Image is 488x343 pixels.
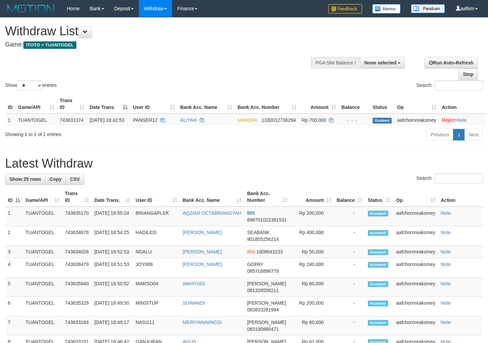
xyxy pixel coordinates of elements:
[62,258,92,278] td: 743638479
[373,118,392,123] span: Grabbed
[133,207,180,226] td: BRIANGAPLEK
[23,226,62,246] td: TUANTOGEL
[5,258,23,278] td: 4
[5,187,23,207] th: ID: activate to sort column descending
[23,41,76,49] span: ITOTO > TUANTOGEL
[183,320,222,325] a: MERIYANININGSI
[247,210,255,216] span: BRI
[180,187,244,207] th: Bank Acc. Name: activate to sort column ascending
[5,246,23,258] td: 3
[393,226,438,246] td: aafchornreaksmey
[368,249,388,255] span: Accepted
[183,281,205,286] a: WAHYUDI
[393,246,438,258] td: aafchornreaksmey
[247,249,255,254] span: BNI
[247,217,287,223] span: Copy 698701022381531 to clipboard
[5,114,15,126] td: 1
[290,246,334,258] td: Rp 50,000
[45,173,66,185] a: Copy
[238,117,258,123] span: MANDIRI
[183,262,222,267] a: [PERSON_NAME]
[5,80,57,91] label: Show entries
[393,297,438,316] td: aafchornreaksmey
[133,278,180,297] td: MARSO04
[464,129,483,140] a: Next
[92,246,133,258] td: [DATE] 18:52:53
[299,94,339,114] th: Amount: activate to sort column ascending
[133,226,180,246] td: HADILEO
[247,281,286,286] span: [PERSON_NAME]
[290,278,334,297] td: Rp 60,000
[394,114,439,126] td: aafchornreaksmey
[62,207,92,226] td: 743635170
[311,57,360,69] div: PGA Site Balance /
[247,230,269,235] span: SEABANK
[247,300,286,306] span: [PERSON_NAME]
[453,129,465,140] a: 1
[441,262,451,267] a: Note
[394,94,439,114] th: Op: activate to sort column ascending
[328,4,362,14] img: Feedback.jpg
[183,210,242,216] a: AQZIAR OCTABRIANSYAH
[17,80,42,91] select: Showentries
[393,316,438,336] td: aafchornreaksmey
[441,281,451,286] a: Note
[15,94,57,114] th: Game/API: activate to sort column ascending
[425,57,478,69] a: Run Auto-Refresh
[235,94,299,114] th: Bank Acc. Number: activate to sort column ascending
[23,316,62,336] td: TUANTOGEL
[290,297,334,316] td: Rp 200,000
[393,207,438,226] td: aafchornreaksmey
[90,117,124,123] span: [DATE] 18:42:53
[441,300,451,306] a: Note
[439,114,486,126] td: ·
[435,80,483,91] input: Search:
[368,230,388,236] span: Accepted
[339,94,370,114] th: Balance
[5,41,319,48] h4: Game:
[458,69,478,80] a: Stop
[247,288,279,293] span: Copy 081328558211 to clipboard
[23,207,62,226] td: TUANTOGEL
[262,117,296,123] span: Copy 1330012736294 to clipboard
[133,316,180,336] td: NASI111
[92,316,133,336] td: [DATE] 18:49:17
[457,117,467,123] a: Note
[334,226,365,246] td: -
[23,258,62,278] td: TUANTOGEL
[5,278,23,297] td: 5
[62,297,92,316] td: 743635329
[62,278,92,297] td: 743635940
[5,24,319,38] h1: Withdraw List
[87,94,130,114] th: Date Trans.: activate to sort column descending
[10,176,41,182] span: Show 25 rows
[183,249,222,254] a: [PERSON_NAME]
[334,187,365,207] th: Balance: activate to sort column ascending
[62,246,92,258] td: 743634026
[441,210,451,216] a: Note
[133,297,180,316] td: MINSITIJP
[50,176,61,182] span: Copy
[23,297,62,316] td: TUANTOGEL
[23,246,62,258] td: TUANTOGEL
[247,236,279,242] span: Copy 901855256214 to clipboard
[368,301,388,306] span: Accepted
[290,226,334,246] td: Rp 400,000
[368,281,388,287] span: Accepted
[438,187,483,207] th: Action
[247,320,286,325] span: [PERSON_NAME]
[334,258,365,278] td: -
[5,226,23,246] td: 2
[290,316,334,336] td: Rp 60,000
[290,207,334,226] td: Rp 200,000
[62,316,92,336] td: 743633184
[256,249,283,254] span: Copy 1808643233 to clipboard
[435,173,483,184] input: Search:
[411,4,445,13] img: panduan.png
[130,94,177,114] th: User ID: activate to sort column ascending
[368,320,388,326] span: Accepted
[368,262,388,268] span: Accepted
[133,187,180,207] th: User ID: activate to sort column ascending
[247,307,279,312] span: Copy 083833281994 to clipboard
[364,60,397,65] span: None selected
